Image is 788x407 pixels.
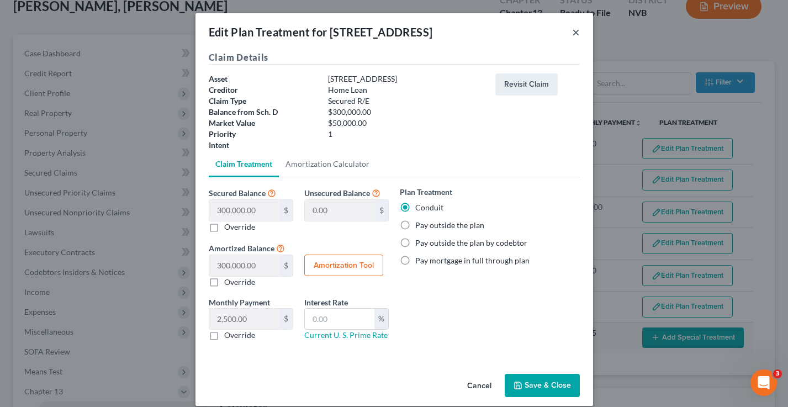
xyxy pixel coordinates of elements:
label: Pay outside the plan [415,220,484,231]
div: Claim Type [203,96,322,107]
a: Current U. S. Prime Rate [304,330,388,340]
input: 0.00 [209,200,279,221]
button: Save & Close [505,374,580,397]
div: Creditor [203,84,322,96]
div: % [374,309,388,330]
span: Amortized Balance [209,244,274,253]
div: $ [279,255,293,276]
input: 0.00 [209,255,279,276]
button: Revisit Claim [495,73,558,96]
h5: Claim Details [209,51,580,65]
div: $ [279,309,293,330]
div: $ [279,200,293,221]
div: [STREET_ADDRESS] [322,73,490,84]
label: Pay mortgage in full through plan [415,255,530,266]
label: Plan Treatment [400,186,452,198]
div: $ [375,200,388,221]
input: 0.00 [305,200,375,221]
span: Unsecured Balance [304,188,370,198]
button: Cancel [458,375,500,397]
a: Claim Treatment [209,151,279,177]
label: Conduit [415,202,443,213]
button: Amortization Tool [304,255,383,277]
div: Balance from Sch. D [203,107,322,118]
label: Pay outside the plan by codebtor [415,237,527,249]
label: Override [224,330,255,341]
button: × [572,25,580,39]
a: Amortization Calculator [279,151,376,177]
div: $300,000.00 [322,107,490,118]
label: Override [224,221,255,232]
div: Market Value [203,118,322,129]
div: Home Loan [322,84,490,96]
iframe: Intercom live chat [750,369,777,396]
div: Intent [203,140,322,151]
span: 3 [773,369,782,378]
div: $50,000.00 [322,118,490,129]
label: Override [224,277,255,288]
div: Secured R/E [322,96,490,107]
div: Priority [203,129,322,140]
div: Asset [203,73,322,84]
label: Interest Rate [304,297,348,308]
input: 0.00 [209,309,279,330]
div: 1 [322,129,490,140]
span: Secured Balance [209,188,266,198]
div: Edit Plan Treatment for [STREET_ADDRESS] [209,24,433,40]
label: Monthly Payment [209,297,270,308]
input: 0.00 [305,309,374,330]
